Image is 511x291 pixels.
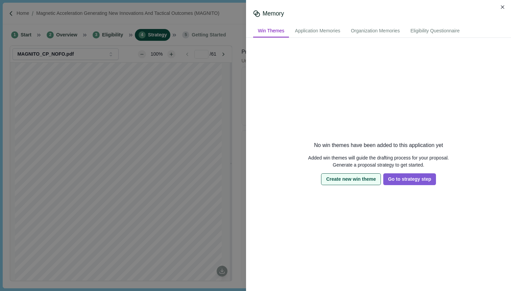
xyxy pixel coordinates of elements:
button: Create new win theme [321,173,381,185]
div: Eligibility Questionnaire [406,25,464,37]
div: Win Themes [253,25,289,37]
div: Memory [263,9,284,18]
button: Close [498,2,508,12]
div: Organization Memories [346,25,405,37]
button: Go to strategy step [383,173,436,185]
div: Application Memories [290,25,345,37]
div: Generate a proposal strategy to get started. [333,162,424,169]
div: No win themes have been added to this application yet [314,141,443,150]
div: Added win themes will guide the drafting process for your proposal. [308,154,449,162]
